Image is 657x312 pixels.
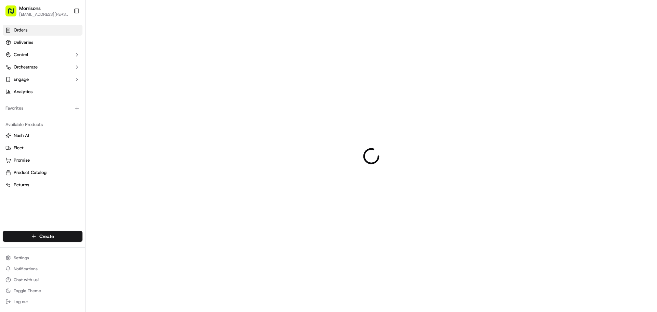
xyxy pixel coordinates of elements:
img: 1736555255976-a54dd68f-1ca7-489b-9aae-adbdc363a1c4 [7,65,19,78]
button: Product Catalog [3,167,82,178]
span: Log out [14,299,28,304]
p: Welcome 👋 [7,27,125,38]
a: Powered byPylon [48,116,83,121]
button: Chat with us! [3,275,82,285]
button: Morrisons[EMAIL_ADDRESS][PERSON_NAME][DOMAIN_NAME] [3,3,71,19]
a: 📗Knowledge Base [4,97,55,109]
span: Orders [14,27,27,33]
button: Notifications [3,264,82,274]
span: Orchestrate [14,64,38,70]
button: Control [3,49,82,60]
div: 💻 [58,100,63,105]
div: Available Products [3,119,82,130]
a: Returns [5,182,80,188]
span: Product Catalog [14,170,47,176]
div: Favorites [3,103,82,114]
span: API Documentation [65,99,110,106]
span: Notifications [14,266,38,272]
a: Promise [5,157,80,163]
div: We're available if you need us! [23,72,87,78]
button: Morrisons [19,5,41,12]
span: Create [39,233,54,240]
span: Knowledge Base [14,99,52,106]
button: Settings [3,253,82,263]
a: Nash AI [5,133,80,139]
a: Product Catalog [5,170,80,176]
span: Analytics [14,89,33,95]
a: Analytics [3,86,82,97]
span: Deliveries [14,39,33,46]
button: Toggle Theme [3,286,82,296]
button: Fleet [3,142,82,153]
span: Toggle Theme [14,288,41,294]
div: Start new chat [23,65,112,72]
a: 💻API Documentation [55,97,113,109]
span: Returns [14,182,29,188]
button: Create [3,231,82,242]
span: Control [14,52,28,58]
span: Fleet [14,145,24,151]
a: Orders [3,25,82,36]
span: Engage [14,76,29,83]
a: Fleet [5,145,80,151]
span: Promise [14,157,30,163]
button: Log out [3,297,82,307]
span: Pylon [68,116,83,121]
span: Nash AI [14,133,29,139]
button: Start new chat [116,67,125,76]
button: [EMAIL_ADDRESS][PERSON_NAME][DOMAIN_NAME] [19,12,68,17]
input: Got a question? Start typing here... [18,44,123,51]
button: Engage [3,74,82,85]
img: Nash [7,7,21,21]
a: Deliveries [3,37,82,48]
button: Orchestrate [3,62,82,73]
button: Promise [3,155,82,166]
button: Returns [3,179,82,190]
div: 📗 [7,100,12,105]
span: Settings [14,255,29,261]
button: Nash AI [3,130,82,141]
span: Chat with us! [14,277,39,283]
